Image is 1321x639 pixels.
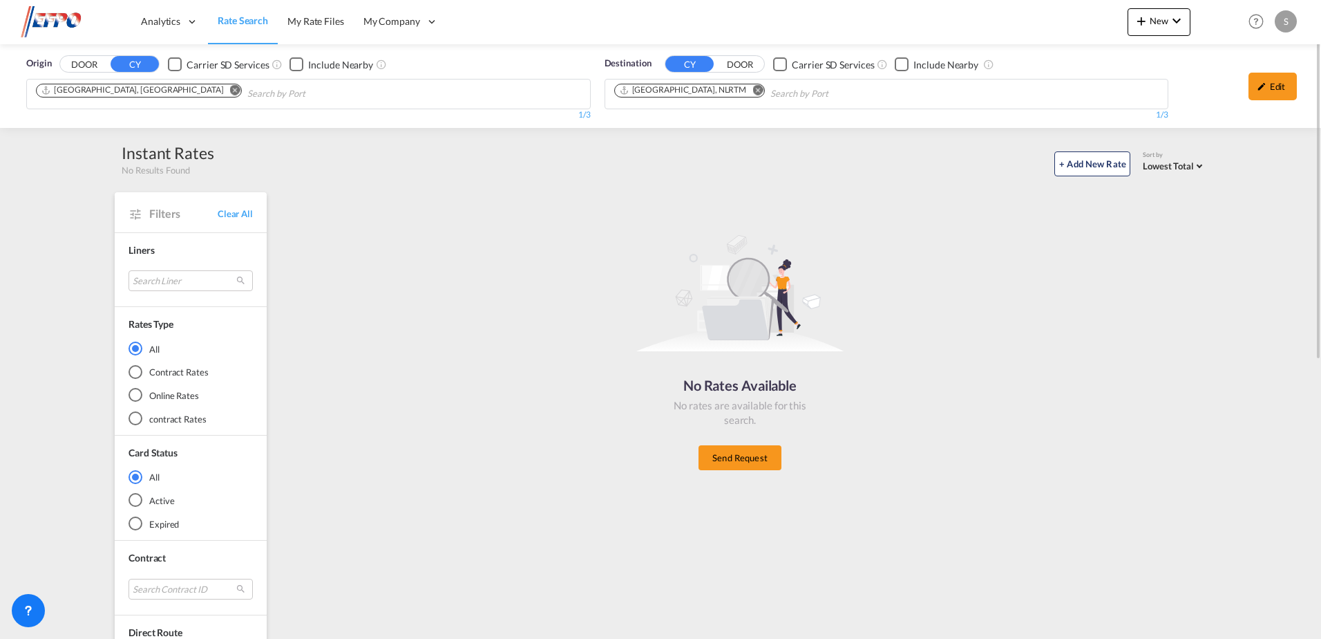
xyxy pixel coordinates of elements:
[111,56,159,72] button: CY
[983,59,994,70] md-icon: Unchecked: Ignores neighbouring ports when fetching rates.Checked : Includes neighbouring ports w...
[665,56,714,72] button: CY
[363,15,420,28] span: My Company
[41,84,226,96] div: Press delete to remove this chip.
[698,445,781,470] button: Send Request
[122,164,189,176] span: No Results Found
[619,84,750,96] div: Press delete to remove this chip.
[1244,10,1268,33] span: Help
[773,57,874,71] md-checkbox: Checkbox No Ink
[247,83,379,105] input: Search by Port
[605,57,652,71] span: Destination
[129,494,253,508] md-radio-button: Active
[34,80,384,105] md-chips-wrap: Chips container. Use arrow keys to select chips.
[129,470,253,484] md-radio-button: All
[129,389,253,402] md-radio-button: Online Rates
[272,59,283,70] md-icon: Unchecked: Search for CY (Container Yard) services for all selected carriers.Checked : Search for...
[168,57,269,71] md-checkbox: Checkbox No Ink
[895,57,978,71] md-checkbox: Checkbox No Ink
[218,207,253,220] span: Clear All
[1275,10,1297,33] div: S
[60,57,108,73] button: DOOR
[129,342,253,355] md-radio-button: All
[141,15,180,28] span: Analytics
[129,411,253,425] md-radio-button: contract Rates
[716,57,764,73] button: DOOR
[1168,12,1185,29] md-icon: icon-chevron-down
[26,109,591,121] div: 1/3
[21,6,114,37] img: d38966e06f5511efa686cdb0e1f57a29.png
[671,398,809,427] div: No rates are available for this search.
[129,552,166,564] span: Contract
[636,234,844,351] img: norateimg.svg
[1133,12,1150,29] md-icon: icon-plus 400-fg
[671,376,809,395] div: No Rates Available
[129,317,173,331] div: Rates Type
[149,206,218,221] span: Filters
[1143,160,1194,172] span: Lowest Total
[26,57,51,71] span: Origin
[1143,151,1206,160] div: Sort by
[1248,73,1297,100] div: icon-pencilEdit
[743,84,764,98] button: Remove
[605,109,1169,121] div: 1/3
[913,58,978,72] div: Include Nearby
[1133,15,1185,26] span: New
[129,446,178,460] div: Card Status
[122,142,214,164] div: Instant Rates
[770,83,902,105] input: Search by Port
[129,365,253,379] md-radio-button: Contract Rates
[1244,10,1275,35] div: Help
[1054,151,1130,176] button: + Add New Rate
[41,84,223,96] div: Osaka, JPOSA
[792,58,874,72] div: Carrier SD Services
[1128,8,1190,36] button: icon-plus 400-fgNewicon-chevron-down
[619,84,747,96] div: Rotterdam, NLRTM
[612,80,908,105] md-chips-wrap: Chips container. Use arrow keys to select chips.
[129,244,154,256] span: Liners
[308,58,373,72] div: Include Nearby
[220,84,241,98] button: Remove
[289,57,373,71] md-checkbox: Checkbox No Ink
[376,59,387,70] md-icon: Unchecked: Ignores neighbouring ports when fetching rates.Checked : Includes neighbouring ports w...
[1257,82,1266,91] md-icon: icon-pencil
[287,15,344,27] span: My Rate Files
[218,15,268,26] span: Rate Search
[129,517,253,530] md-radio-button: Expired
[877,59,888,70] md-icon: Unchecked: Search for CY (Container Yard) services for all selected carriers.Checked : Search for...
[187,58,269,72] div: Carrier SD Services
[1143,157,1206,173] md-select: Select: Lowest Total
